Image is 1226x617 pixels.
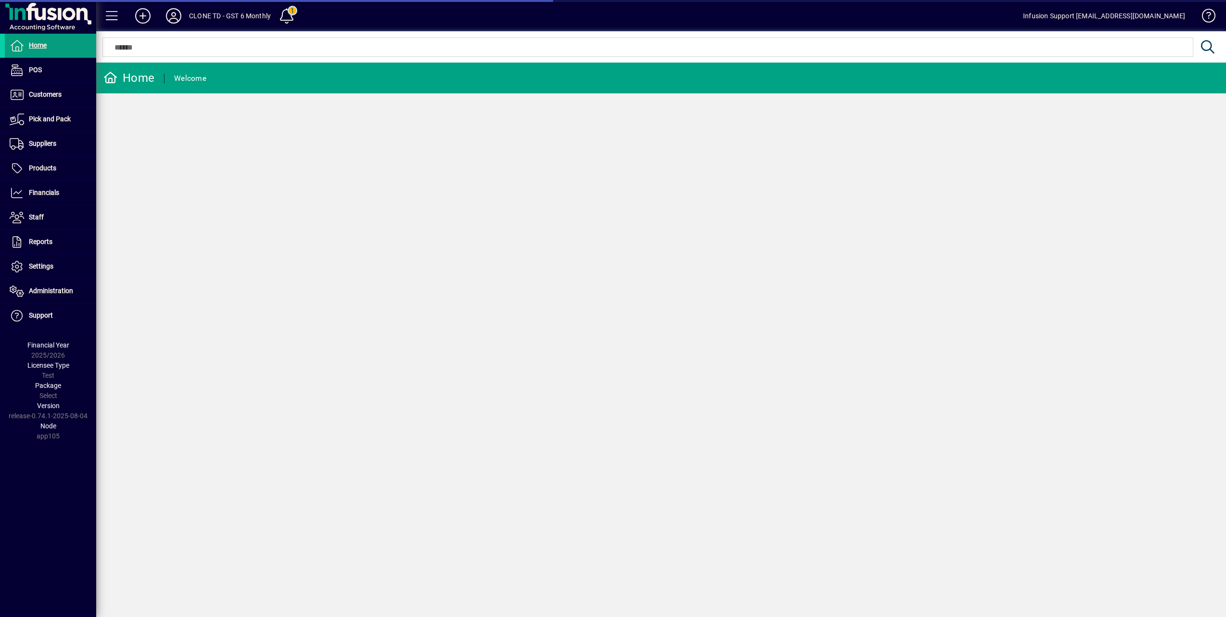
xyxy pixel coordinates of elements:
[29,287,73,295] span: Administration
[5,304,96,328] a: Support
[127,7,158,25] button: Add
[40,422,56,430] span: Node
[103,70,154,86] div: Home
[5,132,96,156] a: Suppliers
[189,8,271,24] div: CLONE TD - GST 6 Monthly
[5,83,96,107] a: Customers
[1023,8,1185,24] div: Infusion Support [EMAIL_ADDRESS][DOMAIN_NAME]
[29,213,44,221] span: Staff
[158,7,189,25] button: Profile
[29,262,53,270] span: Settings
[29,115,71,123] span: Pick and Pack
[29,41,47,49] span: Home
[5,181,96,205] a: Financials
[5,230,96,254] a: Reports
[5,279,96,303] a: Administration
[5,156,96,180] a: Products
[5,255,96,279] a: Settings
[5,107,96,131] a: Pick and Pack
[1195,2,1214,33] a: Knowledge Base
[37,402,60,410] span: Version
[5,58,96,82] a: POS
[27,341,69,349] span: Financial Year
[29,311,53,319] span: Support
[29,189,59,196] span: Financials
[35,382,61,389] span: Package
[5,206,96,230] a: Staff
[27,361,69,369] span: Licensee Type
[29,164,56,172] span: Products
[29,238,52,245] span: Reports
[29,90,62,98] span: Customers
[29,66,42,74] span: POS
[174,71,206,86] div: Welcome
[29,140,56,147] span: Suppliers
